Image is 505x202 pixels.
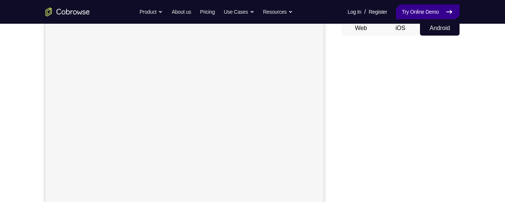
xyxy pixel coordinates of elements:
a: Try Online Demo [396,4,460,19]
button: Product [140,4,163,19]
button: Android [420,21,460,36]
button: Web [341,21,381,36]
a: About us [172,4,191,19]
a: Go to the home page [45,7,90,16]
button: iOS [381,21,420,36]
span: / [364,7,366,16]
a: Pricing [200,4,215,19]
a: Log In [348,4,361,19]
button: Resources [263,4,293,19]
button: Use Cases [224,4,254,19]
a: Register [369,4,387,19]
